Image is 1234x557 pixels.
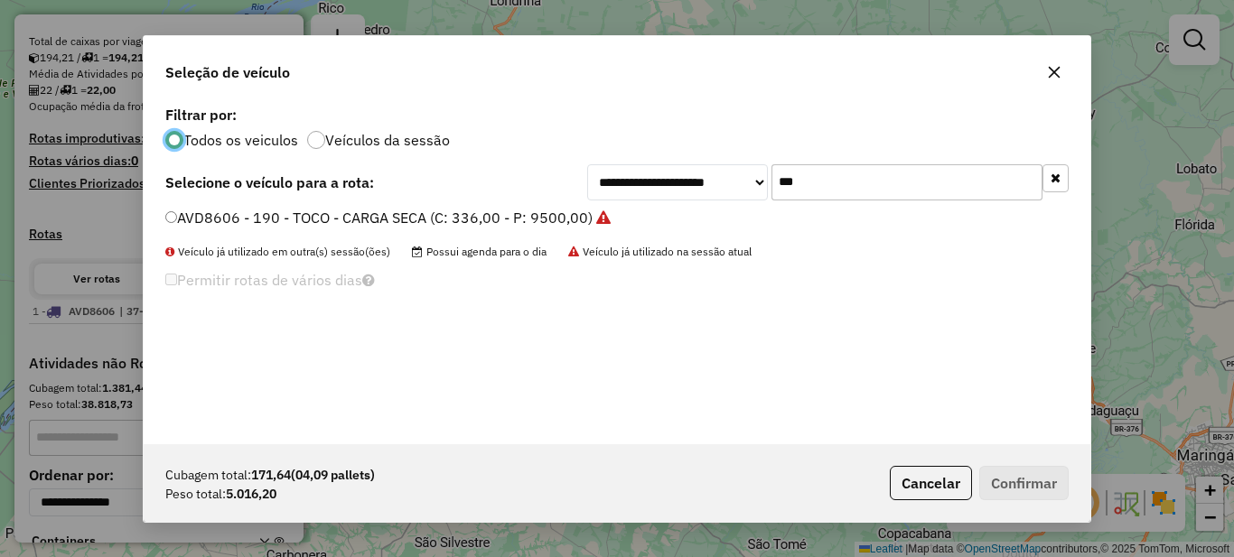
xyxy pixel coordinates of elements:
[165,173,374,191] strong: Selecione o veículo para a rota:
[596,210,611,225] i: Veículo já utilizado na sessão atual
[165,104,1069,125] label: Filtrar por:
[362,273,375,287] i: Selecione pelo menos um veículo
[165,466,251,485] span: Cubagem total:
[165,274,177,285] input: Permitir rotas de vários dias
[568,245,752,258] span: Veículo já utilizado na sessão atual
[165,207,611,228] label: AVD8606 - 190 - TOCO - CARGA SECA (C: 336,00 - P: 9500,00)
[165,211,177,223] input: AVD8606 - 190 - TOCO - CARGA SECA (C: 336,00 - P: 9500,00)
[165,61,290,83] span: Seleção de veículo
[325,133,450,147] label: Veículos da sessão
[165,485,226,504] span: Peso total:
[165,263,375,297] label: Permitir rotas de vários dias
[226,485,276,504] strong: 5.016,20
[251,466,375,485] strong: 171,64
[183,133,298,147] label: Todos os veiculos
[291,467,375,483] span: (04,09 pallets)
[890,466,972,500] button: Cancelar
[165,245,390,258] span: Veículo já utilizado em outra(s) sessão(ões)
[412,245,547,258] span: Possui agenda para o dia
